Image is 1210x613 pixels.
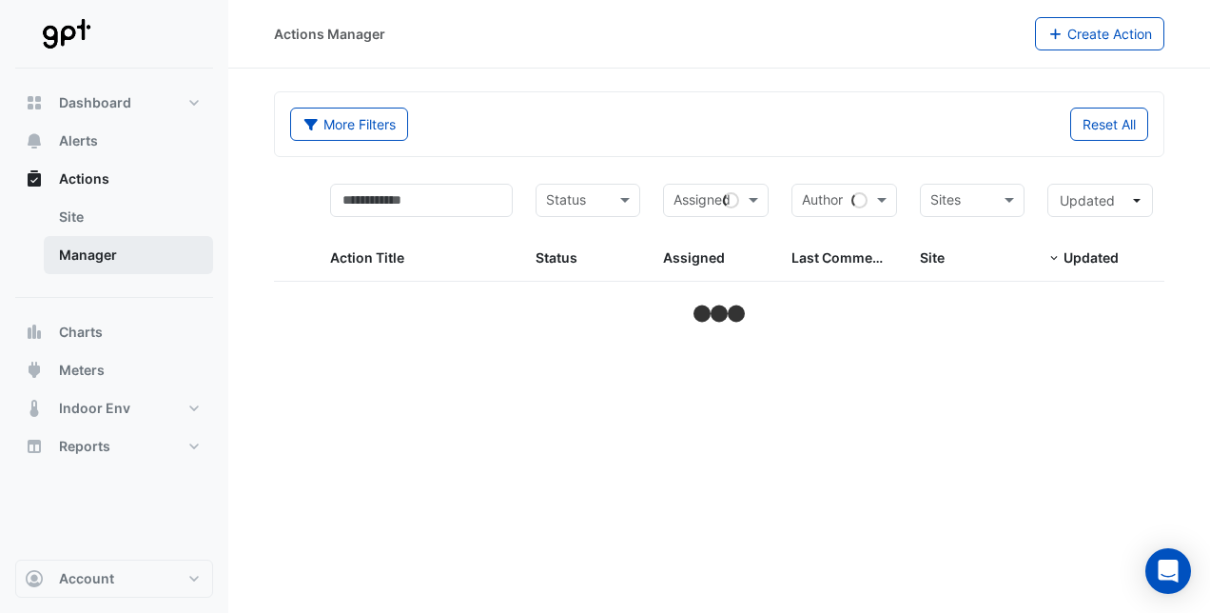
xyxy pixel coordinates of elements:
[15,427,213,465] button: Reports
[274,24,385,44] div: Actions Manager
[25,437,44,456] app-icon: Reports
[15,84,213,122] button: Dashboard
[15,160,213,198] button: Actions
[290,108,408,141] button: More Filters
[1047,184,1153,217] button: Updated
[59,131,98,150] span: Alerts
[1070,108,1148,141] button: Reset All
[1064,249,1119,266] span: Updated
[25,399,44,418] app-icon: Indoor Env
[15,351,213,389] button: Meters
[663,249,725,266] span: Assigned
[44,198,213,236] a: Site
[15,560,213,598] button: Account
[23,15,108,53] img: Company Logo
[791,249,902,266] span: Last Commented
[536,249,577,266] span: Status
[59,569,114,588] span: Account
[59,169,109,188] span: Actions
[330,249,404,266] span: Action Title
[59,361,105,380] span: Meters
[1145,548,1191,594] div: Open Intercom Messenger
[15,198,213,282] div: Actions
[1060,192,1115,208] span: Updated
[59,437,110,456] span: Reports
[25,169,44,188] app-icon: Actions
[1035,17,1165,50] button: Create Action
[59,399,130,418] span: Indoor Env
[25,323,44,342] app-icon: Charts
[59,323,103,342] span: Charts
[44,236,213,274] a: Manager
[25,131,44,150] app-icon: Alerts
[59,93,131,112] span: Dashboard
[15,122,213,160] button: Alerts
[15,389,213,427] button: Indoor Env
[25,361,44,380] app-icon: Meters
[920,249,945,266] span: Site
[15,313,213,351] button: Charts
[25,93,44,112] app-icon: Dashboard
